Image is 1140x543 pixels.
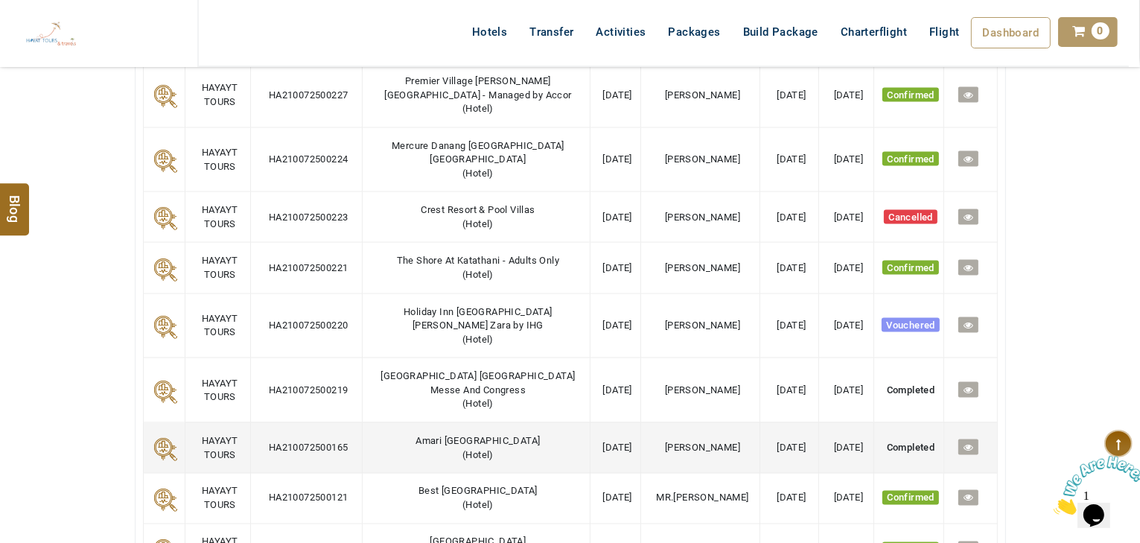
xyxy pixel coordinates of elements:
span: [DATE] [777,492,806,504]
a: Hotels [461,17,518,47]
a: Flight [918,17,970,47]
span: [DATE] [777,153,806,165]
span: Hotel [465,168,489,179]
td: ( ) [363,243,590,293]
span: HAYAYT TOURS [202,255,238,280]
span: Completed [887,384,935,396]
span: [DATE] [602,384,631,396]
td: ( ) [363,293,590,358]
span: HA210072500165 [269,442,348,453]
span: [DATE] [834,320,863,331]
span: [DATE] [602,492,631,504]
span: HA210072500220 [269,320,348,331]
span: HA210072500224 [269,153,348,165]
span: [GEOGRAPHIC_DATA] [GEOGRAPHIC_DATA] Messe And Congress [380,370,575,396]
iframe: chat widget [1048,450,1140,521]
span: Confirmed [882,261,939,275]
span: HAYAYT TOURS [202,204,238,229]
span: Confirmed [882,491,939,505]
span: Hotel [465,334,489,345]
span: Hotel [465,103,489,114]
span: Hotel [465,269,489,280]
span: [DATE] [834,212,863,223]
span: Confirmed [882,152,939,166]
a: Transfer [518,17,585,47]
span: [DATE] [834,262,863,273]
span: [DATE] [834,442,863,453]
span: Vouchered [882,318,940,332]
span: [PERSON_NAME] [665,212,740,223]
img: Chat attention grabber [6,6,98,65]
td: ( ) [363,474,590,524]
span: [PERSON_NAME] [665,442,740,453]
span: Hotel [465,218,489,229]
span: HAYAYT TOURS [202,147,238,172]
span: Best [GEOGRAPHIC_DATA] [418,486,538,497]
td: ( ) [363,358,590,423]
span: HA210072500223 [269,212,348,223]
span: HA210072500121 [269,492,348,504]
span: HAYAYT TOURS [202,313,238,338]
span: MR.[PERSON_NAME] [656,492,748,504]
a: Activities [585,17,657,47]
span: [DATE] [602,320,631,331]
span: HAYAYT TOURS [202,82,238,107]
span: 1 [6,6,12,19]
span: [DATE] [834,384,863,396]
span: [DATE] [602,442,631,453]
span: HAYAYT TOURS [202,486,238,511]
span: Flight [929,25,959,39]
span: [DATE] [834,153,863,165]
span: Hotel [465,449,489,460]
span: Hotel [465,398,489,409]
span: [DATE] [602,212,631,223]
span: Holiday Inn [GEOGRAPHIC_DATA][PERSON_NAME] Zara by IHG [404,306,553,331]
span: HAYAYT TOURS [202,378,238,403]
span: [DATE] [777,442,806,453]
span: [PERSON_NAME] [665,153,740,165]
span: Amari [GEOGRAPHIC_DATA] [415,435,540,446]
td: ( ) [363,192,590,243]
span: Completed [887,442,935,453]
span: Blog [5,195,25,208]
span: [DATE] [777,320,806,331]
span: Charterflight [841,25,907,39]
span: HAYAYT TOURS [202,435,238,460]
span: [DATE] [777,212,806,223]
span: Cancelled [884,210,937,224]
span: [PERSON_NAME] [665,384,740,396]
span: [DATE] [834,492,863,504]
span: Hotel [465,500,489,511]
a: Build Package [732,17,829,47]
span: [DATE] [602,153,631,165]
img: The Royal Line Holidays [11,6,91,63]
span: Crest Resort & Pool Villas [421,204,535,215]
span: Mercure Danang [GEOGRAPHIC_DATA] [GEOGRAPHIC_DATA] [392,140,564,165]
span: [PERSON_NAME] [665,320,740,331]
td: ( ) [363,127,590,192]
span: 0 [1092,22,1109,39]
span: [DATE] [602,262,631,273]
a: Packages [657,17,732,47]
span: [DATE] [777,262,806,273]
span: The Shore At Katathani - Adults Only [397,255,559,266]
span: [PERSON_NAME] [665,262,740,273]
span: [DATE] [777,384,806,396]
span: HA210072500219 [269,384,348,396]
span: HA210072500221 [269,262,348,273]
td: ( ) [363,422,590,473]
span: Dashboard [983,26,1039,39]
a: Charterflight [829,17,918,47]
a: 0 [1058,17,1118,47]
